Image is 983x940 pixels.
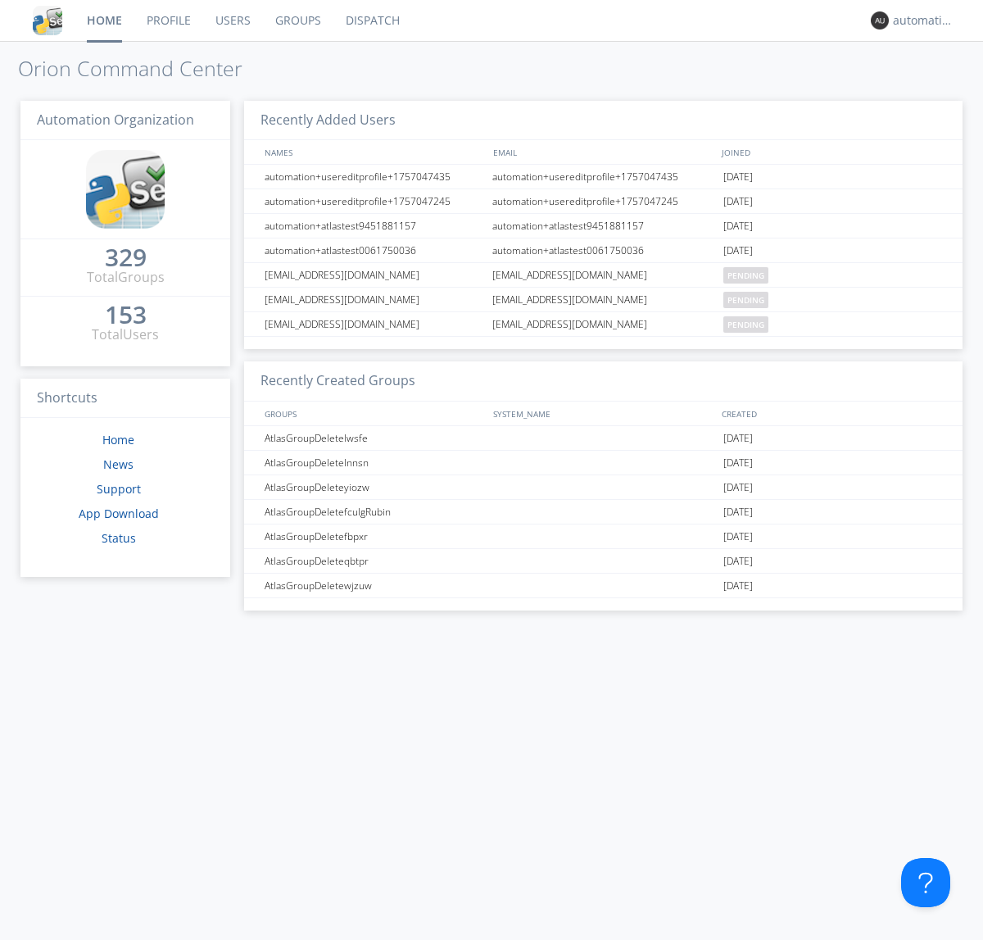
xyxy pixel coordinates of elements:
[488,263,719,287] div: [EMAIL_ADDRESS][DOMAIN_NAME]
[723,316,768,333] span: pending
[105,307,147,323] div: 153
[244,312,963,337] a: [EMAIL_ADDRESS][DOMAIN_NAME][EMAIL_ADDRESS][DOMAIN_NAME]pending
[86,150,165,229] img: cddb5a64eb264b2086981ab96f4c1ba7
[489,402,718,425] div: SYSTEM_NAME
[244,361,963,402] h3: Recently Created Groups
[488,288,719,311] div: [EMAIL_ADDRESS][DOMAIN_NAME]
[489,140,718,164] div: EMAIL
[244,524,963,549] a: AtlasGroupDeletefbpxr[DATE]
[244,263,963,288] a: [EMAIL_ADDRESS][DOMAIN_NAME][EMAIL_ADDRESS][DOMAIN_NAME]pending
[105,249,147,266] div: 329
[244,214,963,238] a: automation+atlastest9451881157automation+atlastest9451881157[DATE]
[260,500,487,524] div: AtlasGroupDeletefculgRubin
[244,500,963,524] a: AtlasGroupDeletefculgRubin[DATE]
[260,288,487,311] div: [EMAIL_ADDRESS][DOMAIN_NAME]
[901,858,950,907] iframe: Toggle Customer Support
[723,214,753,238] span: [DATE]
[723,189,753,214] span: [DATE]
[723,524,753,549] span: [DATE]
[105,249,147,268] a: 329
[260,475,487,499] div: AtlasGroupDeleteyiozw
[37,111,194,129] span: Automation Organization
[260,574,487,597] div: AtlasGroupDeletewjzuw
[723,451,753,475] span: [DATE]
[723,574,753,598] span: [DATE]
[79,506,159,521] a: App Download
[244,288,963,312] a: [EMAIL_ADDRESS][DOMAIN_NAME][EMAIL_ADDRESS][DOMAIN_NAME]pending
[893,12,954,29] div: automation+atlas0004
[244,475,963,500] a: AtlasGroupDeleteyiozw[DATE]
[260,165,487,188] div: automation+usereditprofile+1757047435
[260,426,487,450] div: AtlasGroupDeletelwsfe
[723,549,753,574] span: [DATE]
[260,402,485,425] div: GROUPS
[723,165,753,189] span: [DATE]
[260,238,487,262] div: automation+atlastest0061750036
[723,267,768,284] span: pending
[723,426,753,451] span: [DATE]
[260,524,487,548] div: AtlasGroupDeletefbpxr
[260,451,487,475] div: AtlasGroupDeletelnnsn
[102,530,136,546] a: Status
[488,214,719,238] div: automation+atlastest9451881157
[488,312,719,336] div: [EMAIL_ADDRESS][DOMAIN_NAME]
[33,6,62,35] img: cddb5a64eb264b2086981ab96f4c1ba7
[718,402,947,425] div: CREATED
[723,475,753,500] span: [DATE]
[244,238,963,263] a: automation+atlastest0061750036automation+atlastest0061750036[DATE]
[97,481,141,497] a: Support
[260,189,487,213] div: automation+usereditprofile+1757047245
[92,325,159,344] div: Total Users
[244,165,963,189] a: automation+usereditprofile+1757047435automation+usereditprofile+1757047435[DATE]
[723,500,753,524] span: [DATE]
[244,101,963,141] h3: Recently Added Users
[103,456,134,472] a: News
[102,432,134,447] a: Home
[723,238,753,263] span: [DATE]
[723,292,768,308] span: pending
[244,426,963,451] a: AtlasGroupDeletelwsfe[DATE]
[871,11,889,30] img: 373638.png
[488,189,719,213] div: automation+usereditprofile+1757047245
[260,312,487,336] div: [EMAIL_ADDRESS][DOMAIN_NAME]
[244,574,963,598] a: AtlasGroupDeletewjzuw[DATE]
[260,263,487,287] div: [EMAIL_ADDRESS][DOMAIN_NAME]
[87,268,165,287] div: Total Groups
[260,140,485,164] div: NAMES
[488,238,719,262] div: automation+atlastest0061750036
[244,189,963,214] a: automation+usereditprofile+1757047245automation+usereditprofile+1757047245[DATE]
[260,214,487,238] div: automation+atlastest9451881157
[105,307,147,325] a: 153
[488,165,719,188] div: automation+usereditprofile+1757047435
[718,140,947,164] div: JOINED
[260,549,487,573] div: AtlasGroupDeleteqbtpr
[20,379,230,419] h3: Shortcuts
[244,549,963,574] a: AtlasGroupDeleteqbtpr[DATE]
[244,451,963,475] a: AtlasGroupDeletelnnsn[DATE]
